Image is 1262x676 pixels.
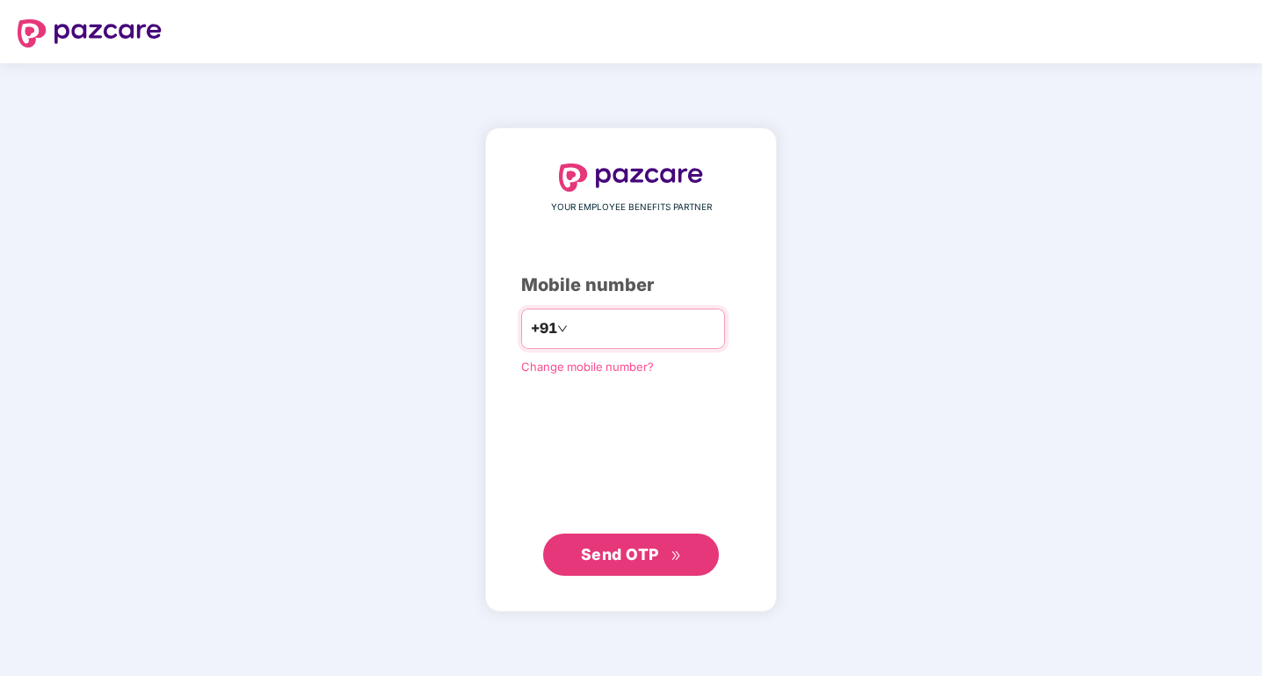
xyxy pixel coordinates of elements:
[18,19,162,47] img: logo
[559,164,703,192] img: logo
[671,550,682,562] span: double-right
[557,323,568,334] span: down
[521,360,654,374] a: Change mobile number?
[551,200,712,214] span: YOUR EMPLOYEE BENEFITS PARTNER
[581,545,659,563] span: Send OTP
[543,534,719,576] button: Send OTPdouble-right
[531,317,557,339] span: +91
[521,272,741,299] div: Mobile number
